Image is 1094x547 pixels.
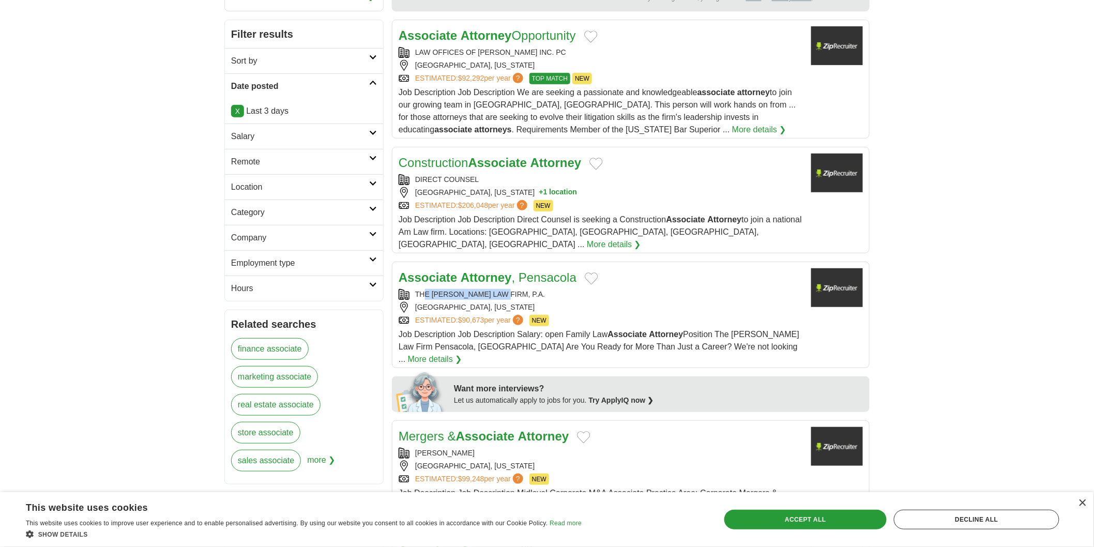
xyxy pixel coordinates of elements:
[399,88,796,134] span: Job Description Job Description We are seeking a passionate and knowledgeable to join our growing...
[415,73,525,84] a: ESTIMATED:$92,292per year?
[225,250,383,276] a: Employment type
[415,315,525,326] a: ESTIMATED:$90,673per year?
[458,74,484,82] span: $92,292
[399,448,803,459] div: [PERSON_NAME]
[399,187,803,198] div: [GEOGRAPHIC_DATA], [US_STATE]
[231,181,369,193] h2: Location
[708,215,742,224] strong: Attorney
[225,174,383,200] a: Location
[26,520,548,527] span: This website uses cookies to improve user experience and to enable personalised advertising. By u...
[225,225,383,250] a: Company
[225,276,383,301] a: Hours
[231,206,369,219] h2: Category
[666,215,706,224] strong: Associate
[231,394,321,416] a: real estate associate
[530,156,582,170] strong: Attorney
[231,130,369,143] h2: Salary
[225,48,383,73] a: Sort by
[589,158,603,170] button: Add to favorite jobs
[225,73,383,99] a: Date posted
[399,215,802,249] span: Job Description Job Description Direct Counsel is seeking a Construction to join a national Am La...
[539,187,543,198] span: +
[475,125,512,134] strong: attorneys
[231,55,369,67] h2: Sort by
[577,431,590,444] button: Add to favorite jobs
[399,461,803,472] div: [GEOGRAPHIC_DATA], [US_STATE]
[697,88,735,97] strong: associate
[399,289,803,300] div: THE [PERSON_NAME] LAW FIRM, P.A.
[399,28,457,42] strong: Associate
[454,383,863,395] div: Want more interviews?
[231,422,300,444] a: store associate
[529,315,549,326] span: NEW
[649,330,683,339] strong: Attorney
[231,257,369,269] h2: Employment type
[454,395,863,406] div: Let us automatically apply to jobs for you.
[231,156,369,168] h2: Remote
[26,498,556,514] div: This website uses cookies
[461,28,512,42] strong: Attorney
[811,427,863,466] img: Company logo
[811,154,863,192] img: Company logo
[399,47,803,58] div: LAW OFFICES OF [PERSON_NAME] INC. PC
[399,28,576,42] a: Associate AttorneyOpportunity
[231,338,309,360] a: finance associate
[225,20,383,48] h2: Filter results
[517,200,527,210] span: ?
[399,302,803,313] div: [GEOGRAPHIC_DATA], [US_STATE]
[518,429,569,443] strong: Attorney
[811,26,863,65] img: Company logo
[529,474,549,485] span: NEW
[399,156,581,170] a: ConstructionAssociate Attorney
[513,474,523,484] span: ?
[458,475,484,483] span: $99,248
[434,125,472,134] strong: associate
[529,73,570,84] span: TOP MATCH
[231,316,377,332] h2: Related searches
[408,353,462,366] a: More details ❯
[589,396,654,404] a: Try ApplyIQ now ❯
[415,200,529,211] a: ESTIMATED:$206,048per year?
[396,371,446,412] img: apply-iq-scientist.png
[584,31,598,43] button: Add to favorite jobs
[399,270,576,284] a: Associate Attorney, Pensacola
[231,450,301,472] a: sales associate
[231,366,318,388] a: marketing associate
[572,73,592,84] span: NEW
[732,124,786,136] a: More details ❯
[231,282,369,295] h2: Hours
[456,429,514,443] strong: Associate
[550,520,582,527] a: Read more, opens a new window
[399,489,786,522] span: Job Description Job Description Midlevel Corporate M&A Associate Practice Area: Corporate Mergers...
[399,429,569,443] a: Mergers &Associate Attorney
[587,238,641,251] a: More details ❯
[225,124,383,149] a: Salary
[513,73,523,83] span: ?
[608,330,647,339] strong: Associate
[415,474,525,485] a: ESTIMATED:$99,248per year?
[513,315,523,325] span: ?
[399,270,457,284] strong: Associate
[231,105,377,117] p: Last 3 days
[811,268,863,307] img: Company logo
[225,200,383,225] a: Category
[399,174,803,185] div: DIRECT COUNSEL
[231,105,244,117] a: X
[894,510,1059,529] div: Decline all
[458,316,484,324] span: $90,673
[26,529,582,539] div: Show details
[534,200,553,211] span: NEW
[399,330,799,363] span: Job Description Job Description Salary: open Family Law Position The [PERSON_NAME] Law Firm Pensa...
[585,272,598,285] button: Add to favorite jobs
[468,156,527,170] strong: Associate
[38,531,88,538] span: Show details
[225,149,383,174] a: Remote
[461,270,512,284] strong: Attorney
[737,88,770,97] strong: attorney
[231,232,369,244] h2: Company
[307,450,335,478] span: more ❯
[1078,499,1086,507] div: Close
[399,60,803,71] div: [GEOGRAPHIC_DATA], [US_STATE]
[539,187,578,198] button: +1 location
[724,510,887,529] div: Accept all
